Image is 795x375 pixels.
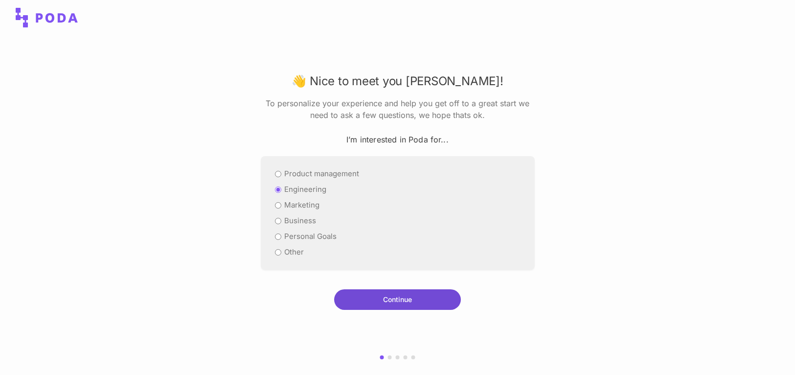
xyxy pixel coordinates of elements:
[284,246,304,258] label: Other
[261,97,535,121] p: To personalize your experience and help you get off to a great start we need to ask a few questio...
[284,215,316,227] label: Business
[334,289,461,310] button: Continue
[261,135,535,145] h3: I’m interested in Poda for...
[292,74,310,88] span: wave
[284,231,337,242] label: Personal Goals
[284,184,326,195] label: Engineering
[284,168,359,180] label: Product management
[261,73,535,90] h2: Nice to meet you [PERSON_NAME]!
[284,199,319,211] label: Marketing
